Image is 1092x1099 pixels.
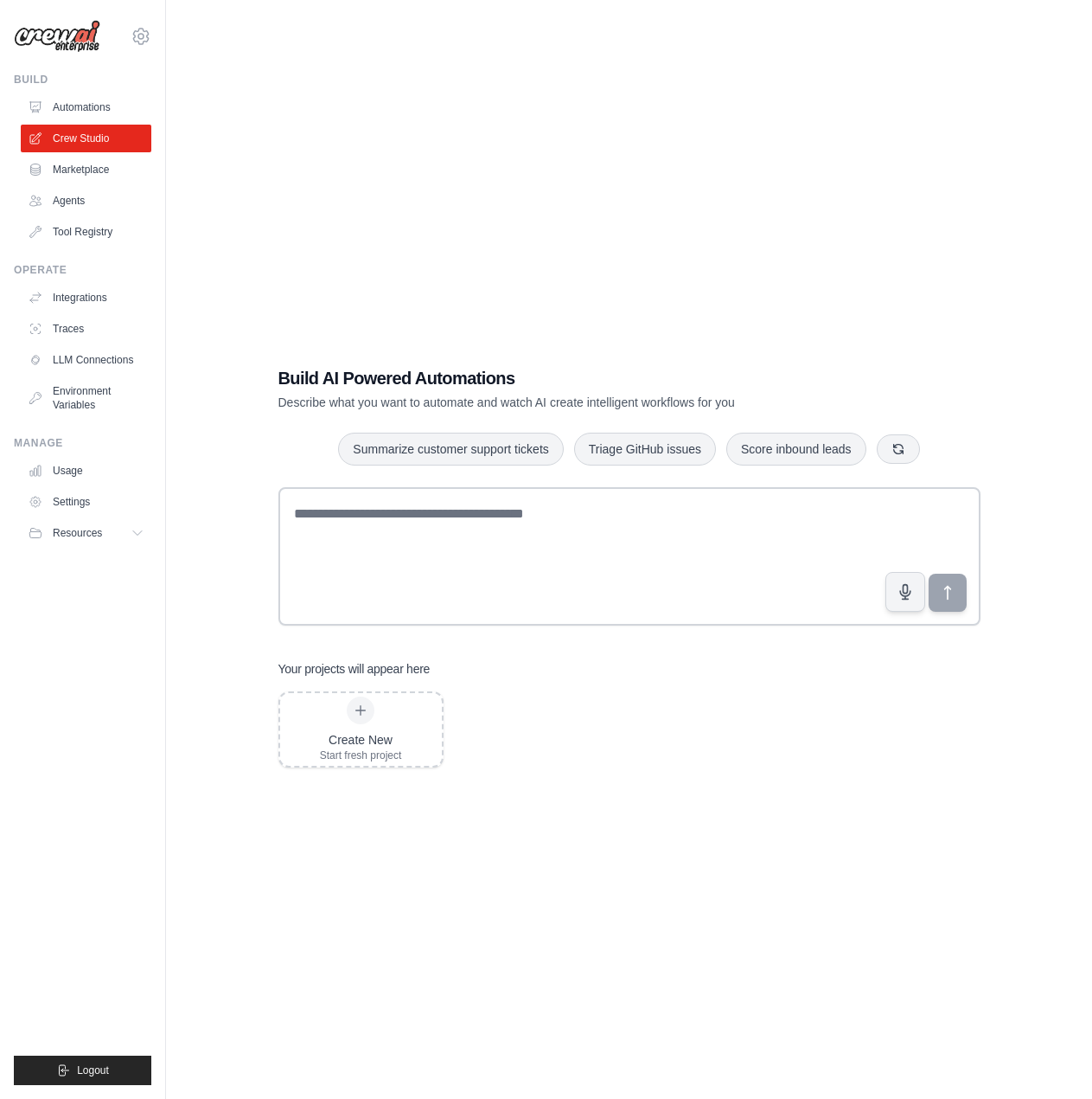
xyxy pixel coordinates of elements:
div: Operate [14,263,151,277]
a: Environment Variables [21,377,151,419]
span: Logout [77,1064,109,1077]
button: Click to speak your automation idea [885,572,925,612]
a: Automations [21,93,151,121]
button: Resources [21,519,151,547]
a: Usage [21,457,151,485]
button: Summarize customer support tickets [338,433,563,466]
button: Score inbound leads [726,433,866,466]
button: Triage GitHub issues [574,433,716,466]
button: Logout [14,1056,151,1085]
h1: Build AI Powered Automations [278,366,859,390]
a: Marketplace [21,156,151,183]
div: Start fresh project [320,749,402,762]
h3: Your projects will appear here [278,660,431,678]
span: Resources [53,526,102,540]
div: Create New [320,731,402,749]
a: Agents [21,187,151,215]
button: Get new suggestions [877,434,920,464]
a: Settings [21,488,151,516]
a: LLM Connections [21,346,151,374]
div: Build [14,73,151,87]
a: Integrations [21,284,151,312]
a: Crew Studio [21,125,151,152]
img: Logo [14,20,100,53]
a: Tool Registry [21,218,151,246]
a: Traces [21,315,151,343]
p: Describe what you want to automate and watch AI create intelligent workflows for you [278,394,859,411]
div: Manage [14,436,151,450]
